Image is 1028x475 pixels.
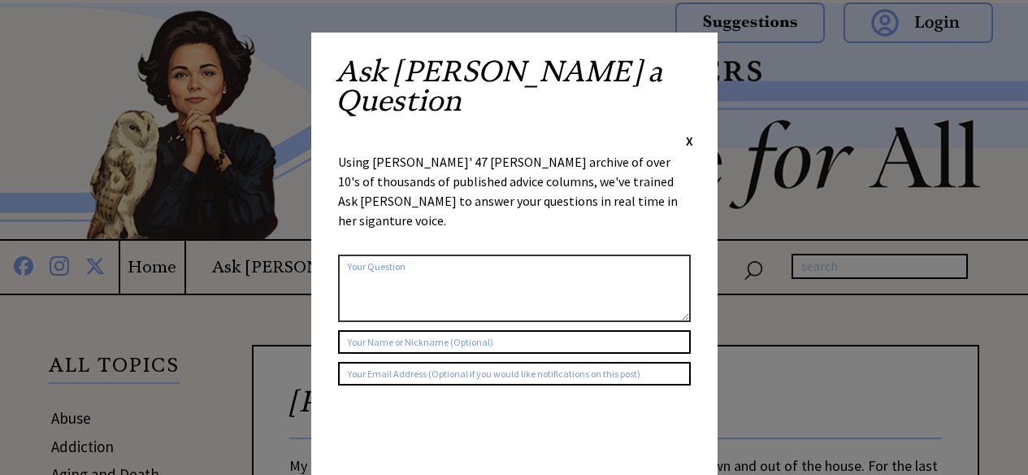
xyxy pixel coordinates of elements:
input: Your Name or Nickname (Optional) [338,330,691,354]
input: Your Email Address (Optional if you would like notifications on this post) [338,362,691,386]
span: X [686,133,693,149]
h2: Ask [PERSON_NAME] a Question [336,57,693,132]
div: Using [PERSON_NAME]' 47 [PERSON_NAME] archive of over 10's of thousands of published advice colum... [338,152,691,246]
iframe: reCAPTCHA [338,402,585,465]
